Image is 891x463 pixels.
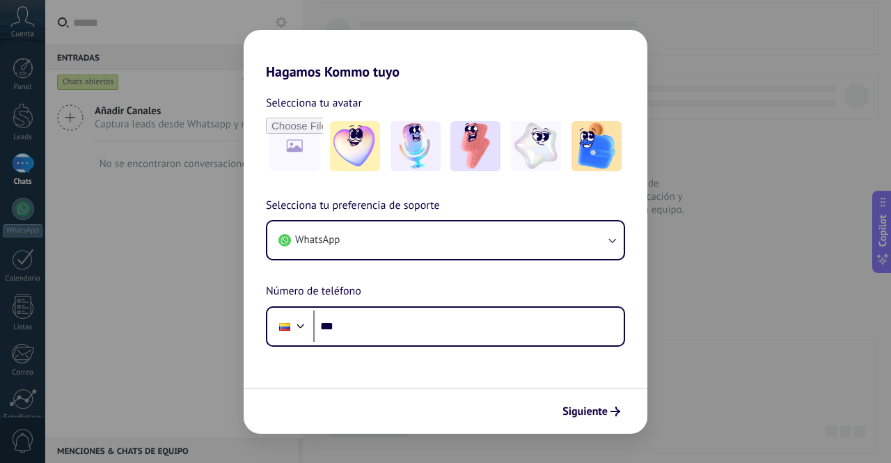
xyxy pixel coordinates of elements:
[511,121,561,171] img: -4.jpeg
[244,30,647,80] h2: Hagamos Kommo tuyo
[271,312,298,341] div: Colombia: + 57
[450,121,500,171] img: -3.jpeg
[267,221,624,259] button: WhatsApp
[556,400,626,423] button: Siguiente
[562,407,608,416] span: Siguiente
[266,283,361,301] span: Número de teléfono
[391,121,441,171] img: -2.jpeg
[330,121,380,171] img: -1.jpeg
[571,121,622,171] img: -5.jpeg
[266,94,362,112] span: Selecciona tu avatar
[266,197,440,215] span: Selecciona tu preferencia de soporte
[295,233,340,247] span: WhatsApp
